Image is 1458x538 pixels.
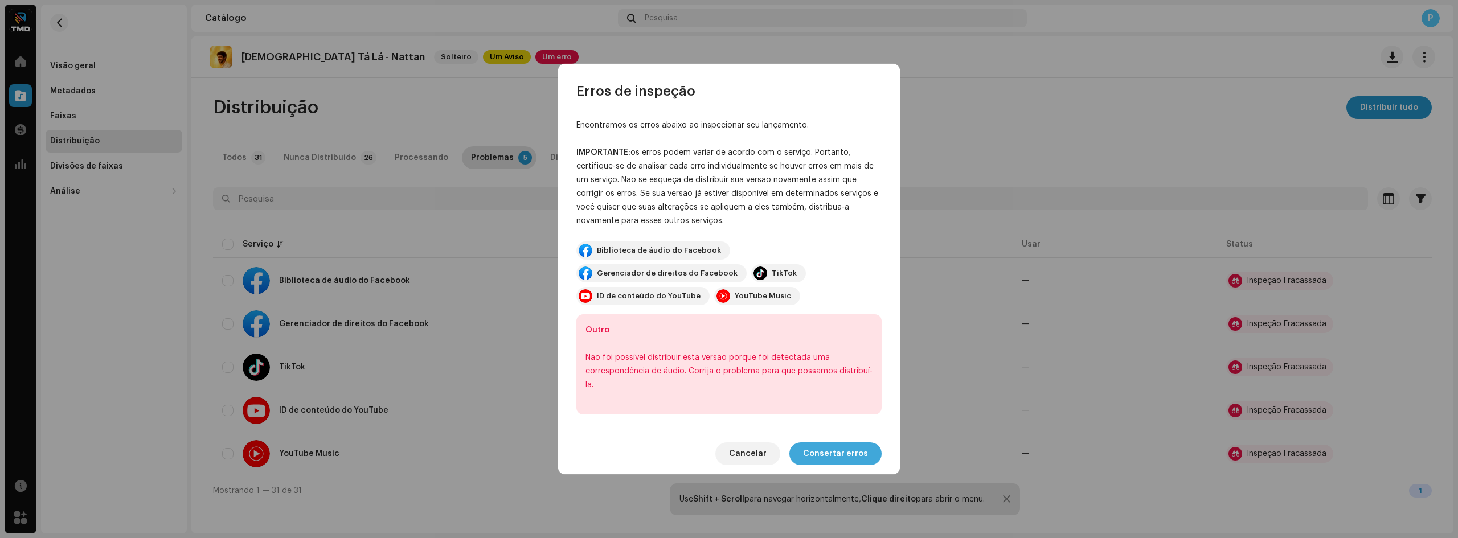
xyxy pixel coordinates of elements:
[576,149,630,157] font: IMPORTANTE:
[735,292,791,299] font: YouTube Music
[576,149,878,225] font: os erros podem variar de acordo com o serviço. Portanto, certifique-se de analisar cada erro indi...
[715,442,780,465] button: Cancelar
[585,326,609,334] font: Outro
[803,442,868,465] span: Consertar erros
[789,442,882,465] button: Consertar erros
[576,118,882,132] div: Encontramos os erros abaixo ao inspecionar seu lançamento.
[729,442,767,465] span: Cancelar
[585,354,873,389] font: Não foi possível distribuir esta versão porque foi detectada uma correspondência de áudio. Corrij...
[597,292,701,299] font: ID de conteúdo do YouTube
[772,269,797,277] font: TikTok
[597,269,738,277] font: Gerenciador de direitos do Facebook
[597,247,721,254] font: Biblioteca de áudio do Facebook
[576,82,695,100] span: Erros de inspeção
